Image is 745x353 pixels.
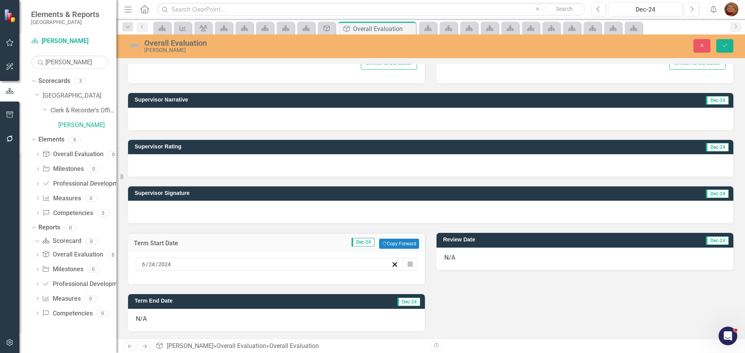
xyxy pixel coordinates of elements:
div: 0 [85,195,97,201]
div: 3 [74,78,87,84]
input: Search ClearPoint... [157,3,586,16]
div: Overall Evaluation [353,24,414,34]
div: » » [156,342,425,351]
button: Copy Forward [379,239,419,249]
a: [GEOGRAPHIC_DATA] [43,91,116,100]
iframe: Intercom live chat [719,327,737,345]
small: [GEOGRAPHIC_DATA] [31,19,99,25]
a: Measures [42,194,81,203]
span: Dec-24 [706,236,729,245]
div: Overall Evaluation [269,342,319,350]
a: Scorecard [42,237,81,246]
h3: Supervisor Rating [135,144,530,150]
button: Dec-24 [608,2,683,16]
span: Dec-24 [706,96,729,105]
span: Elements & Reports [31,10,99,19]
h3: Supervisor Signature [135,190,550,196]
div: 0 [97,210,109,216]
div: 0 [85,238,98,245]
div: 0 [68,136,81,143]
a: Competencies [42,209,93,218]
a: [PERSON_NAME] [31,37,109,46]
span: Dec-24 [706,143,729,152]
a: Measures [42,294,80,303]
span: / [146,261,148,268]
div: N/A [128,309,425,331]
div: N/A [437,248,733,270]
a: Overall Evaluation [217,342,266,350]
div: 0 [107,251,120,258]
img: ClearPoint Strategy [4,9,17,22]
h3: Term End Date [135,298,311,304]
div: Dec-24 [611,5,680,14]
p: [PERSON_NAME] [2,2,278,11]
div: Overall Evaluation [144,39,468,47]
a: Overall Evaluation [42,250,103,259]
a: Competencies [42,309,92,318]
h3: Supervisor Narrative [135,97,547,103]
a: Professional Development [42,179,126,188]
a: Milestones [42,165,83,174]
a: Milestones [42,265,83,274]
a: Clerk & Recorder's Office [50,106,116,115]
h3: Review Date [443,237,608,243]
img: Katherine Haase [724,2,738,16]
p: Recording Supervisor [2,2,278,11]
a: Scorecards [38,77,70,86]
div: 0 [87,266,100,273]
a: [PERSON_NAME] [58,121,116,130]
a: Elements [38,135,64,144]
span: / [156,261,158,268]
div: 0 [107,151,120,158]
div: [PERSON_NAME] [144,47,468,53]
div: 0 [88,166,100,172]
a: Overall Evaluation [42,150,103,159]
div: 0 [64,224,76,231]
span: Dec-24 [706,189,729,198]
span: Dec-24 [397,298,420,306]
a: Professional Development [42,280,126,289]
img: Not Defined [128,39,140,52]
a: Reports [38,223,60,232]
button: Search [545,4,584,15]
input: Search Below... [31,55,109,69]
span: Search [556,6,573,12]
div: 0 [97,310,109,317]
span: Dec-24 [352,238,374,246]
div: 0 [85,295,97,302]
a: [PERSON_NAME] [167,342,213,350]
h3: Term Start Date [134,240,246,247]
